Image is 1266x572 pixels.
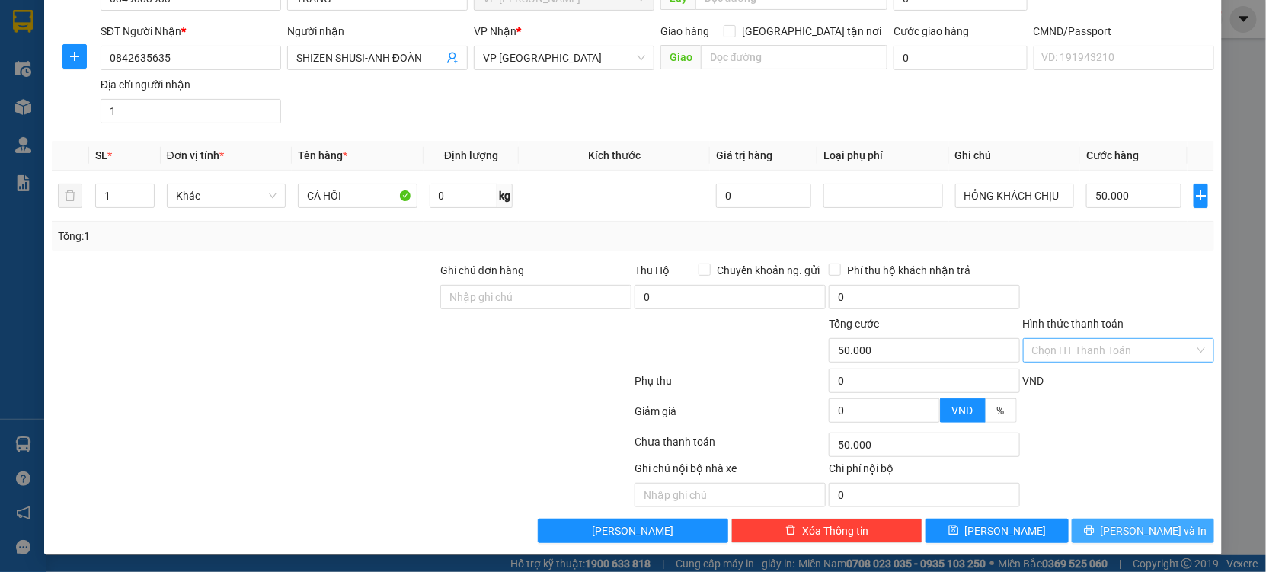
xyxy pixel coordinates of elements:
span: Thu Hộ [635,264,670,276]
div: Tổng: 1 [58,228,489,244]
span: VND [952,404,973,417]
span: plus [1194,190,1207,202]
div: Người nhận [287,23,468,40]
div: Ghi chú nội bộ nhà xe [635,460,826,483]
div: Địa chỉ người nhận [101,76,281,93]
span: SL [95,149,107,161]
span: Xóa Thông tin [802,522,868,539]
span: [PERSON_NAME] và In [1101,522,1207,539]
span: Cước hàng [1086,149,1139,161]
span: [PERSON_NAME] [593,522,674,539]
div: Chưa thanh toán [633,433,827,460]
label: Hình thức thanh toán [1023,318,1124,330]
button: printer[PERSON_NAME] và In [1072,519,1214,543]
button: [PERSON_NAME] [538,519,729,543]
span: Chuyển khoản ng. gửi [711,262,826,279]
span: kg [497,184,513,208]
input: 0 [716,184,811,208]
input: Nhập ghi chú [635,483,826,507]
span: VND [1023,375,1044,387]
div: Phụ thu [633,372,827,399]
span: Giao hàng [660,25,709,37]
div: SĐT Người Nhận [101,23,281,40]
span: Tổng cước [829,318,879,330]
span: [GEOGRAPHIC_DATA] tận nơi [736,23,887,40]
span: Kích thước [588,149,641,161]
span: Đơn vị tính [167,149,224,161]
input: Cước giao hàng [894,46,1028,70]
input: Dọc đường [701,45,887,69]
span: VP Nhận [474,25,516,37]
span: user-add [446,52,459,64]
span: [PERSON_NAME] [965,522,1047,539]
span: Tên hàng [298,149,347,161]
span: delete [785,525,796,537]
button: deleteXóa Thông tin [731,519,922,543]
button: plus [62,44,87,69]
span: Giao [660,45,701,69]
span: Khác [176,184,277,207]
label: Cước giao hàng [894,25,969,37]
button: delete [58,184,82,208]
div: Giảm giá [633,403,827,430]
span: VP Ninh Bình [483,46,645,69]
span: plus [63,50,86,62]
input: Ghi Chú [955,184,1075,208]
input: Địa chỉ của người nhận [101,99,281,123]
span: printer [1084,525,1095,537]
input: VD: Bàn, Ghế [298,184,417,208]
div: CMND/Passport [1034,23,1214,40]
input: Ghi chú đơn hàng [440,285,631,309]
span: Phí thu hộ khách nhận trả [841,262,977,279]
span: save [948,525,959,537]
span: % [997,404,1005,417]
button: plus [1194,184,1208,208]
span: Giá trị hàng [716,149,772,161]
span: Định lượng [444,149,498,161]
th: Loại phụ phí [817,141,949,171]
label: Ghi chú đơn hàng [440,264,524,276]
div: Chi phí nội bộ [829,460,1020,483]
th: Ghi chú [949,141,1081,171]
button: save[PERSON_NAME] [926,519,1068,543]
